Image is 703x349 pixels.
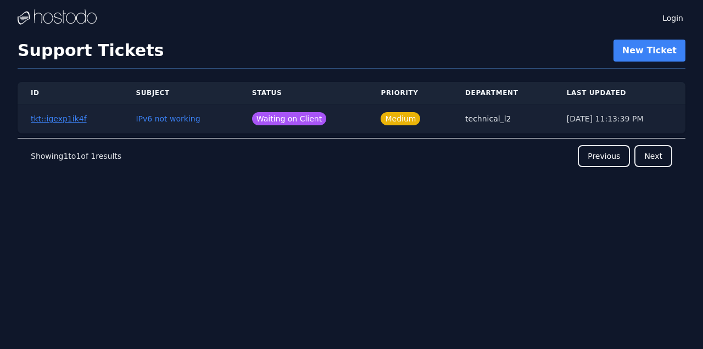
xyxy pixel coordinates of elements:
[567,113,672,124] div: [DATE] 11:13:39 PM
[554,82,685,104] th: Last Updated
[613,40,685,62] a: New Ticket
[91,152,96,160] span: 1
[367,82,452,104] th: Priority
[239,82,368,104] th: Status
[31,114,87,123] a: tkt::igexp1ik4f
[634,145,672,167] button: Next
[18,138,685,174] nav: Pagination
[18,9,97,26] img: Logo
[465,113,540,124] div: technical_l2
[578,145,630,167] button: Previous
[76,152,81,160] span: 1
[660,10,685,24] a: Login
[63,152,68,160] span: 1
[136,114,200,123] a: IPv6 not working
[18,82,122,104] th: ID
[381,112,420,125] span: Medium
[31,151,121,162] p: Showing to of results
[122,82,238,104] th: Subject
[452,82,554,104] th: Department
[252,112,326,125] span: Waiting on Client
[18,41,164,60] h1: Support Tickets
